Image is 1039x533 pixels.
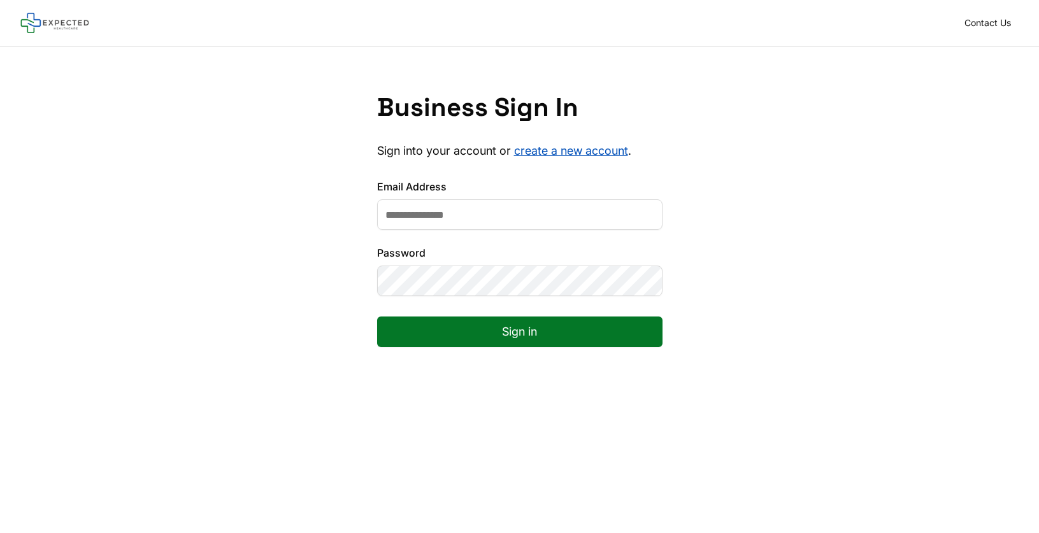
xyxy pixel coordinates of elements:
[377,316,663,347] button: Sign in
[377,92,663,123] h1: Business Sign In
[514,144,628,157] a: create a new account
[377,245,663,260] label: Password
[377,179,663,194] label: Email Address
[377,143,663,159] p: Sign into your account or .
[957,14,1019,32] a: Contact Us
